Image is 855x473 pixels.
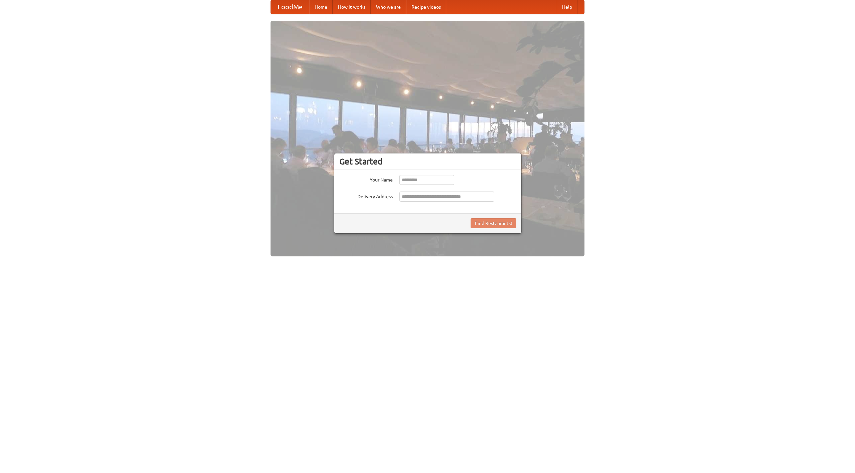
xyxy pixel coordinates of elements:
label: Delivery Address [339,192,393,200]
a: Who we are [371,0,406,14]
label: Your Name [339,175,393,183]
h3: Get Started [339,156,516,166]
a: How it works [333,0,371,14]
a: Home [309,0,333,14]
button: Find Restaurants! [471,218,516,228]
a: Help [557,0,577,14]
a: Recipe videos [406,0,446,14]
a: FoodMe [271,0,309,14]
